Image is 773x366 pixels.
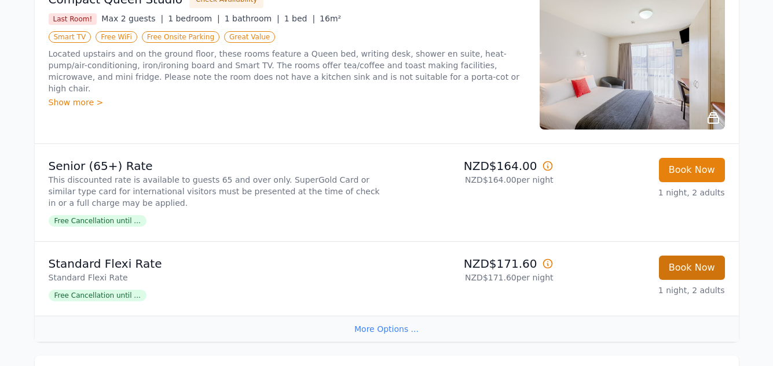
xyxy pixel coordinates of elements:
p: Senior (65+) Rate [49,158,382,174]
p: NZD$164.00 [391,158,554,174]
span: Great Value [224,31,275,43]
p: Located upstairs and on the ground floor, these rooms feature a Queen bed, writing desk, shower e... [49,48,526,94]
p: 1 night, 2 adults [563,187,725,198]
p: NZD$164.00 per night [391,174,554,186]
div: Show more > [49,97,526,108]
span: Last Room! [49,13,97,25]
p: Standard Flexi Rate [49,256,382,272]
button: Book Now [659,256,725,280]
span: Max 2 guests | [101,14,163,23]
p: Standard Flexi Rate [49,272,382,283]
p: This discounted rate is available to guests 65 and over only. SuperGold Card or similar type card... [49,174,382,209]
button: Book Now [659,158,725,182]
p: NZD$171.60 per night [391,272,554,283]
span: 1 bedroom | [168,14,220,23]
span: 1 bed | [284,14,315,23]
p: 1 night, 2 adults [563,284,725,296]
span: 16m² [320,14,341,23]
span: Smart TV [49,31,91,43]
span: Free Cancellation until ... [49,215,146,227]
span: Free WiFi [96,31,137,43]
p: NZD$171.60 [391,256,554,272]
span: Free Onsite Parking [142,31,219,43]
span: 1 bathroom | [225,14,280,23]
span: Free Cancellation until ... [49,290,146,301]
div: More Options ... [35,316,739,342]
